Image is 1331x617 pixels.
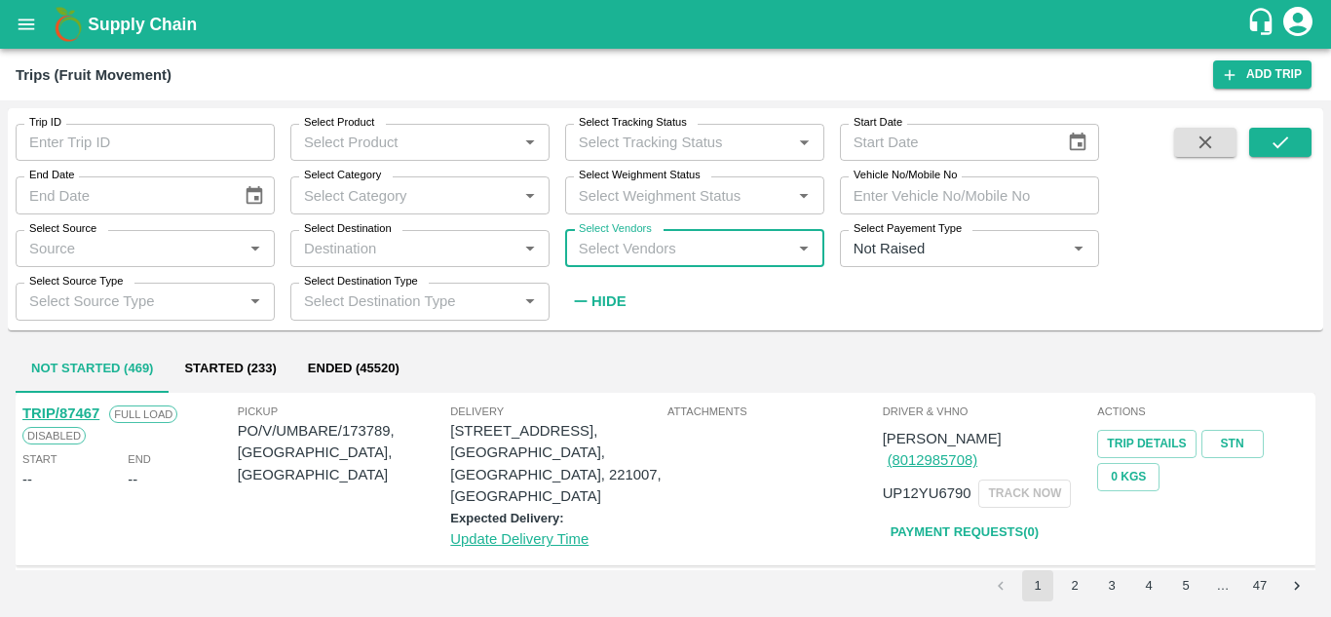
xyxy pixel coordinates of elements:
[579,221,652,237] label: Select Vendors
[296,236,512,261] input: Destination
[450,531,589,547] a: Update Delivery Time
[1066,236,1091,261] button: Open
[846,236,1036,261] input: Select Payement Type
[128,469,137,490] div: --
[16,176,228,213] input: End Date
[883,516,1046,550] a: Payment Requests(0)
[1133,570,1164,601] button: Go to page 4
[579,115,687,131] label: Select Tracking Status
[238,420,451,485] p: PO/V/UMBARE/173789, [GEOGRAPHIC_DATA], [GEOGRAPHIC_DATA]
[22,469,32,490] div: --
[1207,577,1238,596] div: …
[1281,570,1312,601] button: Go to next page
[236,177,273,214] button: Choose date
[169,346,291,393] button: Started (233)
[450,420,664,507] p: [STREET_ADDRESS], [GEOGRAPHIC_DATA], [GEOGRAPHIC_DATA], 221007, [GEOGRAPHIC_DATA]
[243,236,268,261] button: Open
[128,450,151,468] span: End
[517,236,543,261] button: Open
[1170,570,1201,601] button: Go to page 5
[565,285,631,318] button: Hide
[304,115,374,131] label: Select Product
[1097,403,1309,420] span: Actions
[791,130,817,155] button: Open
[29,168,74,183] label: End Date
[296,130,512,155] input: Select Product
[854,168,957,183] label: Vehicle No/Mobile No
[296,182,512,208] input: Select Category
[840,176,1099,213] input: Enter Vehicle No/Mobile No
[791,183,817,209] button: Open
[16,124,275,161] input: Enter Trip ID
[1213,60,1312,89] a: Add Trip
[450,403,664,420] span: Delivery
[667,403,879,420] span: Attachments
[21,289,237,314] input: Select Source Type
[292,346,415,393] button: Ended (45520)
[571,236,786,261] input: Select Vendors
[1246,7,1280,42] div: customer-support
[1244,570,1275,601] button: Go to page 47
[1059,570,1090,601] button: Go to page 2
[517,130,543,155] button: Open
[1096,570,1127,601] button: Go to page 3
[791,236,817,261] button: Open
[29,274,123,289] label: Select Source Type
[109,405,177,423] span: Full Load
[854,221,962,237] label: Select Payement Type
[571,130,761,155] input: Select Tracking Status
[16,62,171,88] div: Trips (Fruit Movement)
[88,11,1246,38] a: Supply Chain
[296,289,512,314] input: Select Destination Type
[16,346,169,393] button: Not Started (469)
[1280,4,1315,45] div: account of current user
[450,511,563,525] label: Expected Delivery:
[840,124,1052,161] input: Start Date
[304,168,381,183] label: Select Category
[29,221,96,237] label: Select Source
[591,293,626,309] strong: Hide
[517,289,543,314] button: Open
[1022,570,1053,601] button: page 1
[1201,430,1264,458] a: STN
[1097,430,1196,458] a: Trip Details
[21,236,237,261] input: Source
[1097,463,1160,491] button: 0 Kgs
[579,168,701,183] label: Select Weighment Status
[22,450,57,468] span: Start
[982,570,1315,601] nav: pagination navigation
[4,2,49,47] button: open drawer
[888,452,977,468] a: (8012985708)
[88,15,197,34] b: Supply Chain
[49,5,88,44] img: logo
[22,405,99,421] a: TRIP/87467
[29,115,61,131] label: Trip ID
[517,183,543,209] button: Open
[304,221,392,237] label: Select Destination
[304,274,418,289] label: Select Destination Type
[243,289,268,314] button: Open
[238,403,451,420] span: Pickup
[571,182,761,208] input: Select Weighment Status
[854,115,902,131] label: Start Date
[883,431,1002,446] span: [PERSON_NAME]
[883,403,1094,420] span: Driver & VHNo
[22,427,86,444] span: Disabled
[1059,124,1096,161] button: Choose date
[883,482,971,504] p: UP12YU6790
